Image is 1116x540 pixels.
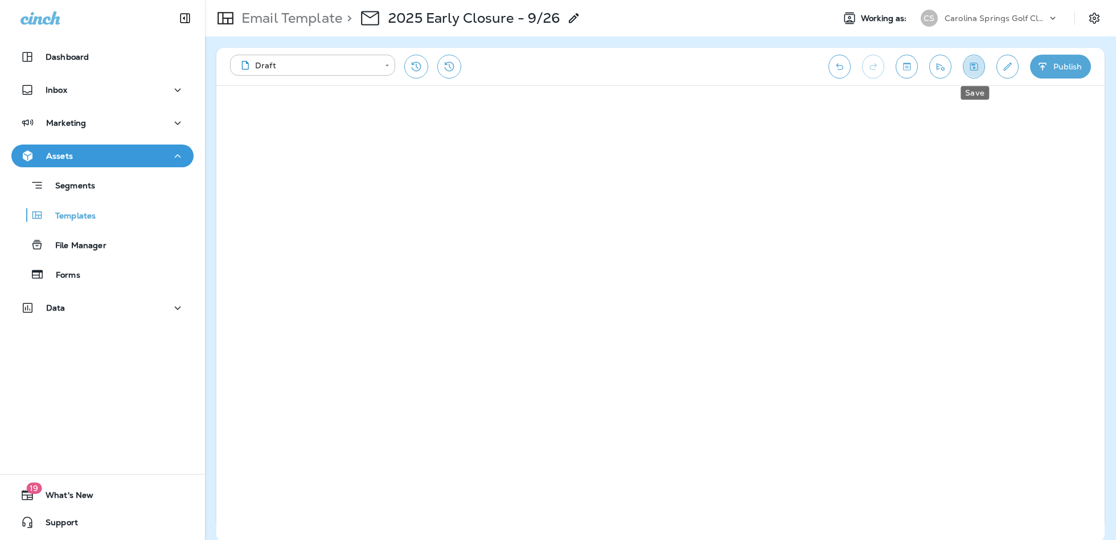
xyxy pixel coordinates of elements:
[46,151,73,160] p: Assets
[963,55,985,79] button: Save
[961,86,989,100] div: Save
[46,118,86,127] p: Marketing
[11,233,194,257] button: File Manager
[11,46,194,68] button: Dashboard
[437,55,461,79] button: View Changelog
[11,484,194,506] button: 19What's New
[11,296,194,319] button: Data
[11,79,194,101] button: Inbox
[237,10,342,27] p: Email Template
[46,303,65,312] p: Data
[44,211,96,222] p: Templates
[238,60,377,71] div: Draft
[11,511,194,534] button: Support
[11,203,194,227] button: Templates
[828,55,851,79] button: Undo
[44,241,106,252] p: File Manager
[896,55,918,79] button: Toggle preview
[26,483,42,494] span: 19
[945,14,1047,23] p: Carolina Springs Golf Club
[169,7,201,30] button: Collapse Sidebar
[404,55,428,79] button: Restore from previous version
[921,10,938,27] div: CS
[996,55,1019,79] button: Edit details
[861,14,909,23] span: Working as:
[11,262,194,286] button: Forms
[342,10,352,27] p: >
[11,112,194,134] button: Marketing
[929,55,951,79] button: Send test email
[11,173,194,197] button: Segments
[1084,8,1105,28] button: Settings
[388,10,560,27] p: 2025 Early Closure - 9/26
[34,490,93,504] span: What's New
[44,181,95,192] p: Segments
[34,518,78,531] span: Support
[44,270,80,281] p: Forms
[1030,55,1091,79] button: Publish
[46,52,89,61] p: Dashboard
[11,145,194,167] button: Assets
[46,85,67,94] p: Inbox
